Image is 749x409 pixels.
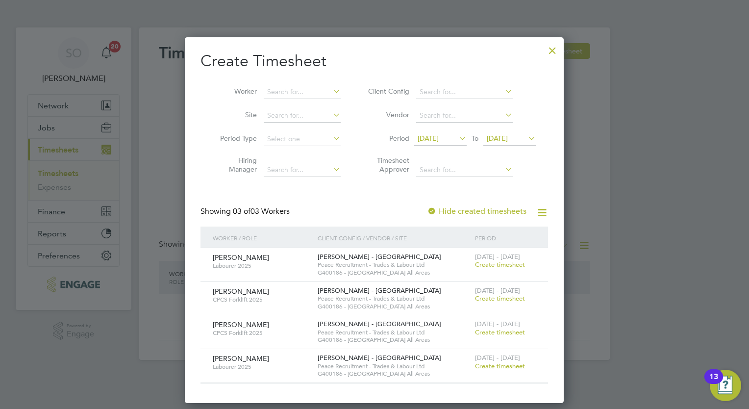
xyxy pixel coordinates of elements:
label: Period Type [213,134,257,143]
div: Period [473,227,538,249]
span: [DATE] [418,134,439,143]
span: CPCS Forklift 2025 [213,329,310,337]
label: Period [365,134,409,143]
span: [DATE] - [DATE] [475,354,520,362]
span: Labourer 2025 [213,262,310,270]
h2: Create Timesheet [200,51,548,72]
span: 03 of [233,206,250,216]
span: [PERSON_NAME] - [GEOGRAPHIC_DATA] [318,253,441,261]
div: Client Config / Vendor / Site [315,227,473,249]
span: [PERSON_NAME] [213,253,269,262]
span: [PERSON_NAME] - [GEOGRAPHIC_DATA] [318,286,441,295]
span: G400186 - [GEOGRAPHIC_DATA] All Areas [318,370,470,378]
input: Search for... [416,109,513,123]
label: Vendor [365,110,409,119]
input: Search for... [264,85,341,99]
input: Search for... [264,163,341,177]
button: Open Resource Center, 13 new notifications [710,370,741,401]
div: Showing [200,206,292,217]
span: 03 Workers [233,206,290,216]
span: [DATE] - [DATE] [475,320,520,328]
span: CPCS Forklift 2025 [213,296,310,304]
span: [PERSON_NAME] [213,354,269,363]
span: Peace Recruitment - Trades & Labour Ltd [318,261,470,269]
label: Worker [213,87,257,96]
label: Hide created timesheets [427,206,526,216]
span: G400186 - [GEOGRAPHIC_DATA] All Areas [318,303,470,310]
input: Search for... [416,163,513,177]
input: Select one [264,132,341,146]
span: Create timesheet [475,260,525,269]
span: [PERSON_NAME] - [GEOGRAPHIC_DATA] [318,354,441,362]
span: G400186 - [GEOGRAPHIC_DATA] All Areas [318,336,470,344]
label: Client Config [365,87,409,96]
span: [PERSON_NAME] [213,320,269,329]
span: [PERSON_NAME] - [GEOGRAPHIC_DATA] [318,320,441,328]
span: Peace Recruitment - Trades & Labour Ltd [318,329,470,336]
span: Create timesheet [475,328,525,336]
span: [DATE] - [DATE] [475,286,520,295]
span: Labourer 2025 [213,363,310,371]
span: Peace Recruitment - Trades & Labour Ltd [318,362,470,370]
input: Search for... [264,109,341,123]
span: Create timesheet [475,362,525,370]
span: Peace Recruitment - Trades & Labour Ltd [318,295,470,303]
label: Hiring Manager [213,156,257,174]
label: Timesheet Approver [365,156,409,174]
span: [DATE] [487,134,508,143]
span: To [469,132,481,145]
div: 13 [709,377,718,389]
span: Create timesheet [475,294,525,303]
input: Search for... [416,85,513,99]
div: Worker / Role [210,227,315,249]
span: [DATE] - [DATE] [475,253,520,261]
label: Site [213,110,257,119]
span: [PERSON_NAME] [213,287,269,296]
span: G400186 - [GEOGRAPHIC_DATA] All Areas [318,269,470,277]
